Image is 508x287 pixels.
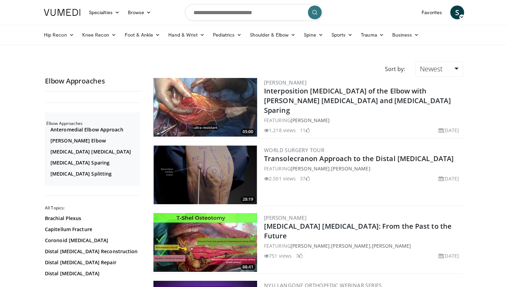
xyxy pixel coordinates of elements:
a: [MEDICAL_DATA] Sparing [50,159,138,166]
a: [PERSON_NAME] Elbow [50,137,138,144]
li: 7 [296,252,303,259]
a: Sports [327,28,357,42]
h2: All Topics: [45,205,140,211]
a: [MEDICAL_DATA] Splitting [50,170,138,177]
a: [PERSON_NAME] [264,214,307,221]
h2: Elbow Approaches [46,121,140,126]
a: [PERSON_NAME] [331,243,370,249]
a: Anteromedial Elbow Approach [50,126,138,133]
a: Browse [124,6,156,19]
a: Distal [MEDICAL_DATA] Repair [45,259,138,266]
img: 3b470f6e-c959-41d2-8bbb-6df96dc69b24.300x170_q85_crop-smart_upscale.jpg [153,213,257,272]
li: 751 views [264,252,292,259]
a: 05:00 [153,78,257,137]
a: Trauma [357,28,388,42]
a: [PERSON_NAME] [291,117,330,123]
div: Sort by: [380,61,410,77]
img: VuMedi Logo [44,9,81,16]
a: [PERSON_NAME] [372,243,411,249]
a: [PERSON_NAME] [291,165,330,172]
a: Specialties [85,6,124,19]
span: 08:41 [241,264,255,270]
a: Coronoid [MEDICAL_DATA] [45,237,138,244]
span: 05:00 [241,129,255,135]
li: 11 [300,127,310,134]
a: Hand & Wrist [164,28,209,42]
span: 28:19 [241,196,255,202]
div: FEATURING , , [264,242,462,249]
a: Knee Recon [78,28,121,42]
img: 355e9296-3ded-4e3d-97b4-201fbff8266b.300x170_q85_crop-smart_upscale.jpg [153,78,257,137]
input: Search topics, interventions [185,4,323,21]
li: [DATE] [439,252,459,259]
a: [MEDICAL_DATA] [MEDICAL_DATA]: From the Past to the Future [264,221,452,240]
a: Brachial Plexus [45,215,138,222]
a: [PERSON_NAME] [264,79,307,86]
a: Business [388,28,423,42]
span: Newest [420,64,443,73]
h2: Elbow Approaches [45,77,142,86]
div: FEATURING , [264,165,462,172]
img: 4dda2876-feea-41bf-adaf-e2a493730894.png.300x170_q85_crop-smart_upscale.png [153,146,257,204]
a: 08:41 [153,213,257,272]
a: [PERSON_NAME] [291,243,330,249]
a: Distal [MEDICAL_DATA] [45,270,138,277]
li: [DATE] [439,127,459,134]
li: 37 [300,175,310,182]
a: S [450,6,464,19]
a: Spine [300,28,327,42]
div: FEATURING [264,117,462,124]
a: Capitellum Fracture [45,226,138,233]
a: Hip Recon [40,28,78,42]
a: Interposition [MEDICAL_DATA] of the Elbow with [PERSON_NAME] [MEDICAL_DATA] and [MEDICAL_DATA] Sp... [264,86,451,115]
a: Distal [MEDICAL_DATA] Reconstruction [45,248,138,255]
a: [MEDICAL_DATA] [MEDICAL_DATA] [50,148,138,155]
a: Shoulder & Elbow [246,28,300,42]
a: Transolecranon Approach to the Distal [MEDICAL_DATA] [264,154,454,163]
a: 28:19 [153,146,257,204]
a: Foot & Ankle [121,28,164,42]
a: Favorites [417,6,446,19]
li: 2,501 views [264,175,296,182]
li: 1,218 views [264,127,296,134]
li: [DATE] [439,175,459,182]
a: [PERSON_NAME] [331,165,370,172]
a: Newest [415,61,463,77]
a: Pediatrics [209,28,246,42]
a: World Surgery Tour [264,147,324,154]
